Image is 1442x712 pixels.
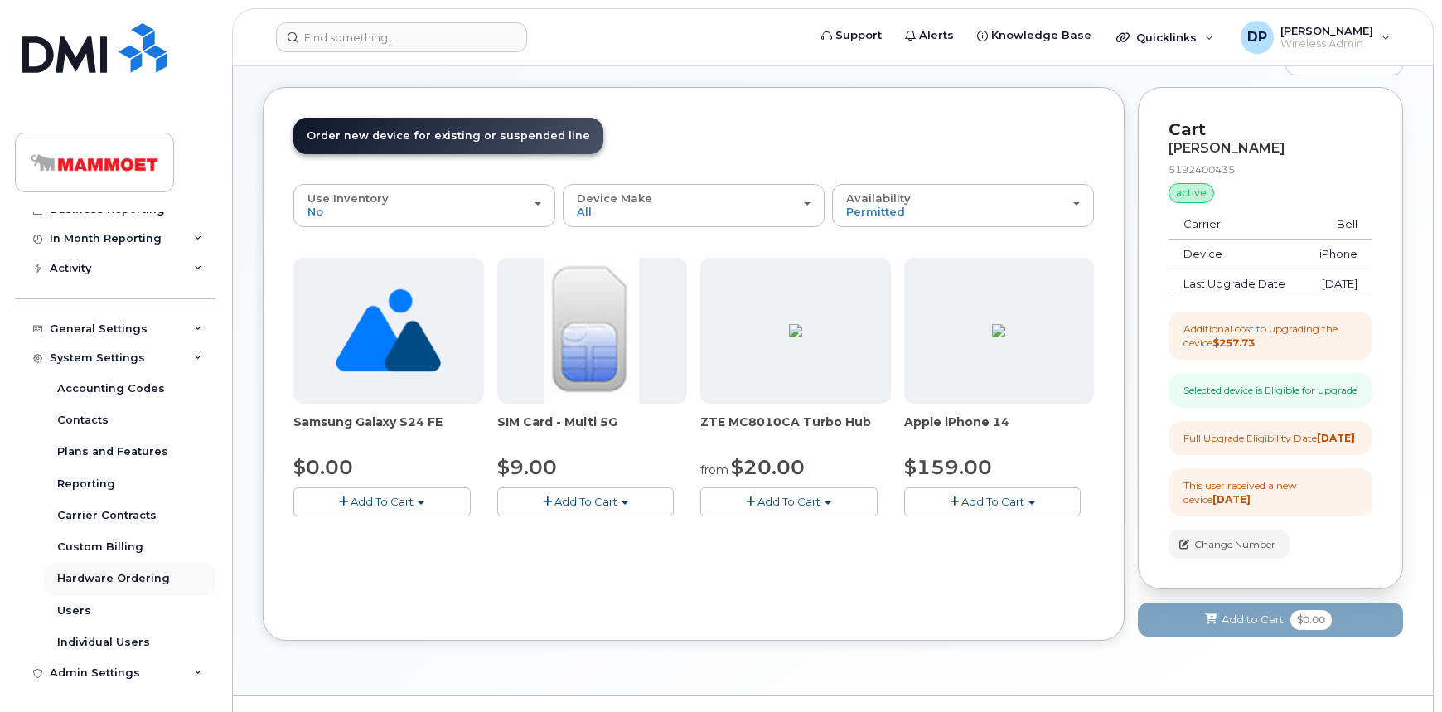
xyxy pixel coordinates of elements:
a: Support [810,19,893,52]
span: Knowledge Base [991,27,1091,44]
strong: $257.73 [1212,337,1255,349]
div: [PERSON_NAME] [1169,141,1372,156]
td: Bell [1303,210,1372,240]
span: Permitted [846,205,905,218]
span: [PERSON_NAME] [1280,24,1373,37]
strong: [DATE] [1317,432,1355,444]
span: No [307,205,323,218]
div: SIM Card - Multi 5G [497,414,688,447]
a: Knowledge Base [965,19,1103,52]
span: Support [835,27,882,44]
td: iPhone [1303,240,1372,269]
div: Samsung Galaxy S24 FE [293,414,484,447]
div: Full Upgrade Eligibility Date [1183,431,1355,445]
span: $0.00 [1290,610,1332,630]
span: $9.00 [497,455,557,479]
img: 6598ED92-4C32-42D3-A63C-95DFAC6CCF4E.png [992,324,1005,337]
span: Add to Cart [1222,612,1284,627]
button: Add To Cart [293,487,471,516]
div: ZTE MC8010CA Turbo Hub [700,414,891,447]
div: This user received a new device [1183,478,1357,506]
button: Add To Cart [904,487,1081,516]
div: Selected device is Eligible for upgrade [1183,383,1357,397]
button: Device Make All [563,184,825,227]
span: Alerts [919,27,954,44]
button: Add to Cart $0.00 [1138,603,1403,637]
span: $0.00 [293,455,353,479]
img: no_image_found-2caef05468ed5679b831cfe6fc140e25e0c280774317ffc20a367ab7fd17291e.png [336,258,441,404]
p: Cart [1169,118,1372,142]
div: 5192400435 [1169,162,1372,177]
div: David Paetkau [1229,21,1402,54]
td: [DATE] [1303,269,1372,299]
span: Add To Cart [351,495,414,508]
td: Device [1169,240,1303,269]
strong: [DATE] [1212,493,1251,506]
a: Alerts [893,19,965,52]
span: DP [1247,27,1267,47]
button: Add To Cart [497,487,675,516]
img: 00D627D4-43E9-49B7-A367-2C99342E128C.jpg [544,258,639,404]
button: Availability Permitted [832,184,1094,227]
span: Order new device for existing or suspended line [307,129,590,142]
td: Last Upgrade Date [1169,269,1303,299]
span: Device Make [577,191,652,205]
div: Apple iPhone 14 [904,414,1095,447]
span: Availability [846,191,911,205]
span: Quicklinks [1136,31,1197,44]
img: 054711B0-41DD-4C63-8051-5507667CDA9F.png [789,324,802,337]
span: Wireless Admin [1280,37,1373,51]
span: Add To Cart [961,495,1024,508]
span: Add To Cart [554,495,617,508]
span: Use Inventory [307,191,389,205]
span: Change Number [1194,537,1275,552]
span: $159.00 [904,455,992,479]
div: Additional cost to upgrading the device [1183,322,1357,350]
button: Use Inventory No [293,184,555,227]
div: active [1169,183,1214,203]
input: Find something... [276,22,527,52]
iframe: Messenger Launcher [1370,640,1430,700]
button: Change Number [1169,530,1290,559]
small: from [700,463,728,477]
td: Carrier [1169,210,1303,240]
div: Quicklinks [1105,21,1226,54]
span: $20.00 [731,455,805,479]
span: All [577,205,592,218]
span: Add To Cart [757,495,820,508]
button: Add To Cart [700,487,878,516]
